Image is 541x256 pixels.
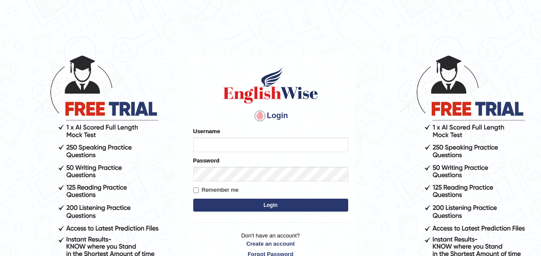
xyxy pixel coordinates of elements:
img: Logo of English Wise sign in for intelligent practice with AI [222,66,320,105]
label: Remember me [193,186,239,194]
button: Login [193,199,348,212]
label: Password [193,156,219,165]
label: Username [193,127,220,135]
input: Remember me [193,187,199,193]
a: Create an account [193,240,348,248]
h4: Login [193,109,348,123]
